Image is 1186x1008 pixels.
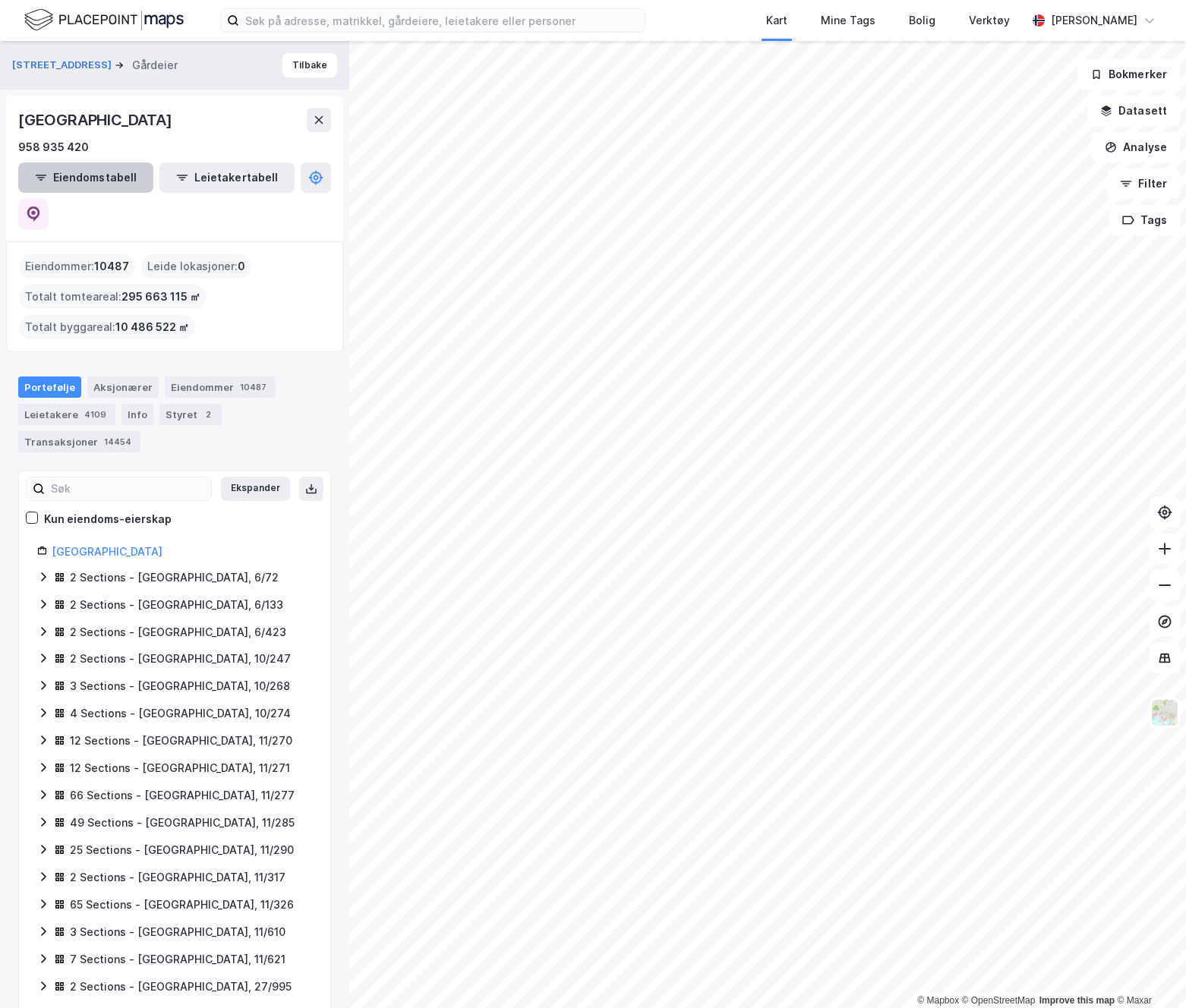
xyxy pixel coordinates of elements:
[70,868,285,887] div: 2 Sections - [GEOGRAPHIC_DATA], 11/317
[200,407,216,422] div: 2
[70,704,291,723] div: 4 Sections - [GEOGRAPHIC_DATA], 10/274
[1087,96,1180,126] button: Datasett
[917,995,959,1006] a: Mapbox
[1110,935,1186,1008] div: Kontrollprogram for chat
[18,108,175,132] div: [GEOGRAPHIC_DATA]
[70,623,286,641] div: 2 Sections - [GEOGRAPHIC_DATA], 6/423
[12,58,115,73] button: [STREET_ADDRESS]
[141,254,251,279] div: Leide lokasjoner :
[221,477,290,501] button: Ekspander
[70,896,294,914] div: 65 Sections - [GEOGRAPHIC_DATA], 11/326
[101,434,134,449] div: 14454
[70,814,295,832] div: 49 Sections - [GEOGRAPHIC_DATA], 11/285
[70,650,291,668] div: 2 Sections - [GEOGRAPHIC_DATA], 10/247
[239,9,645,32] input: Søk på adresse, matrikkel, gårdeiere, leietakere eller personer
[238,257,245,276] span: 0
[1110,935,1186,1008] iframe: Chat Widget
[18,138,89,156] div: 958 935 420
[70,841,294,859] div: 25 Sections - [GEOGRAPHIC_DATA], 11/290
[969,11,1010,30] div: Verktøy
[821,11,875,30] div: Mine Tags
[70,677,290,695] div: 3 Sections - [GEOGRAPHIC_DATA], 10/268
[70,786,295,805] div: 66 Sections - [GEOGRAPHIC_DATA], 11/277
[115,318,189,336] span: 10 486 522 ㎡
[1109,205,1180,235] button: Tags
[18,376,81,398] div: Portefølje
[165,376,276,398] div: Eiendommer
[70,950,285,969] div: 7 Sections - [GEOGRAPHIC_DATA], 11/621
[81,407,109,422] div: 4109
[121,404,153,425] div: Info
[1150,698,1179,727] img: Z
[87,376,159,398] div: Aksjonærer
[132,56,178,74] div: Gårdeier
[19,285,207,309] div: Totalt tomteareal :
[159,404,222,425] div: Styret
[909,11,935,30] div: Bolig
[962,995,1036,1006] a: OpenStreetMap
[237,380,270,395] div: 10487
[70,923,285,941] div: 3 Sections - [GEOGRAPHIC_DATA], 11/610
[70,759,290,777] div: 12 Sections - [GEOGRAPHIC_DATA], 11/271
[282,53,337,77] button: Tilbake
[70,596,283,614] div: 2 Sections - [GEOGRAPHIC_DATA], 6/133
[121,288,200,306] span: 295 663 115 ㎡
[70,732,292,750] div: 12 Sections - [GEOGRAPHIC_DATA], 11/270
[1051,11,1137,30] div: [PERSON_NAME]
[1039,995,1115,1006] a: Improve this map
[44,510,172,528] div: Kun eiendoms-eierskap
[18,431,140,452] div: Transaksjoner
[24,7,184,33] img: logo.f888ab2527a4732fd821a326f86c7f29.svg
[94,257,129,276] span: 10487
[18,404,115,425] div: Leietakere
[766,11,787,30] div: Kart
[52,545,162,558] a: [GEOGRAPHIC_DATA]
[159,162,295,193] button: Leietakertabell
[19,315,195,339] div: Totalt byggareal :
[18,162,153,193] button: Eiendomstabell
[70,569,279,587] div: 2 Sections - [GEOGRAPHIC_DATA], 6/72
[1107,169,1180,199] button: Filter
[70,978,292,996] div: 2 Sections - [GEOGRAPHIC_DATA], 27/995
[19,254,135,279] div: Eiendommer :
[45,477,211,500] input: Søk
[1092,132,1180,162] button: Analyse
[1077,59,1180,90] button: Bokmerker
